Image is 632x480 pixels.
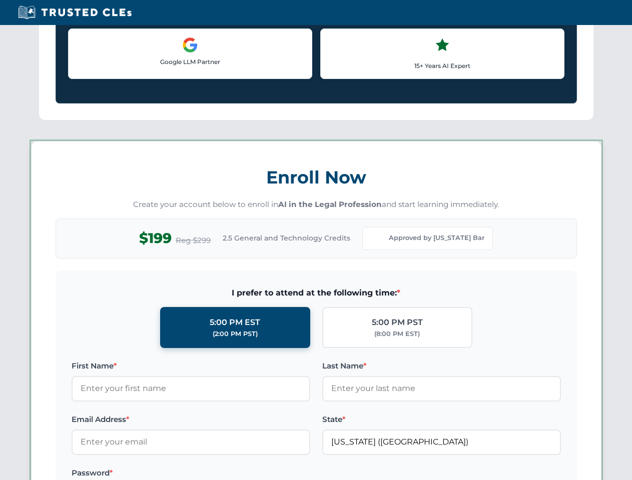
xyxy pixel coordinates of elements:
[176,234,211,246] span: Reg $299
[371,231,385,245] img: Florida Bar
[322,360,561,372] label: Last Name
[210,316,260,329] div: 5:00 PM EST
[278,199,382,209] strong: AI in the Legal Profession
[72,413,310,425] label: Email Address
[389,233,484,243] span: Approved by [US_STATE] Bar
[139,227,172,249] span: $199
[322,429,561,454] input: Florida (FL)
[322,376,561,401] input: Enter your last name
[56,199,577,210] p: Create your account below to enroll in and start learning immediately.
[213,329,258,339] div: (2:00 PM PST)
[182,37,198,53] img: Google
[72,429,310,454] input: Enter your email
[329,61,556,70] p: 15+ Years AI Expert
[72,467,310,479] label: Password
[374,329,420,339] div: (8:00 PM EST)
[56,161,577,193] h3: Enroll Now
[322,413,561,425] label: State
[372,316,423,329] div: 5:00 PM PST
[72,286,561,299] span: I prefer to attend at the following time:
[72,376,310,401] input: Enter your first name
[223,232,350,243] span: 2.5 General and Technology Credits
[72,360,310,372] label: First Name
[15,5,135,20] img: Trusted CLEs
[77,57,304,66] p: Google LLM Partner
